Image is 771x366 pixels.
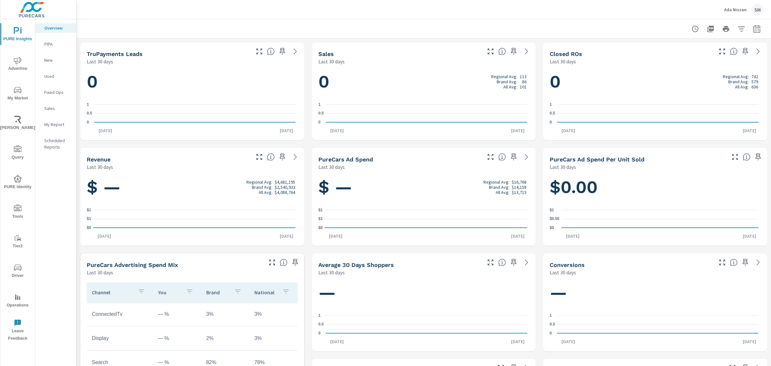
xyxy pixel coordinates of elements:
[87,269,113,276] p: Last 30 days
[2,234,33,250] span: Tier2
[87,176,298,198] h1: $ —
[87,306,153,322] td: ConnectedTv
[498,153,506,161] span: Total cost of media for all PureCars channels for the selected dealership group over the selected...
[254,46,264,57] button: Make Fullscreen
[2,205,33,220] span: Tools
[743,153,750,161] span: Average cost of advertising per each vehicle sold at the dealer over the selected date range. The...
[318,111,324,116] text: 0.5
[550,225,554,230] text: $0
[507,127,529,134] p: [DATE]
[326,127,348,134] p: [DATE]
[252,185,272,190] p: Brand Avg:
[557,338,580,345] p: [DATE]
[738,338,761,345] p: [DATE]
[550,269,576,276] p: Last 30 days
[87,120,89,124] text: 0
[753,46,763,57] a: See more details in report
[318,282,529,304] h1: —
[318,208,323,212] text: $1
[485,257,496,268] button: Make Fullscreen
[724,7,747,13] p: Ada Nissan
[753,257,763,268] a: See more details in report
[550,102,552,107] text: 1
[2,175,33,191] span: PURE Identity
[201,306,249,322] td: 3%
[550,71,761,93] h1: 0
[318,322,324,327] text: 0.5
[738,127,761,134] p: [DATE]
[730,259,738,266] span: The number of dealer-specified goals completed by a visitor. [Source: This data is provided by th...
[562,233,584,239] p: [DATE]
[498,48,506,55] span: Number of vehicles sold by the dealership over the selected date range. [Source: This data is sou...
[735,23,748,35] button: Apply Filters
[290,257,300,268] span: Save this to your personalized report
[497,79,517,84] p: Brand Avg:
[35,23,76,33] div: Overview
[87,111,92,116] text: 0.5
[507,233,529,239] p: [DATE]
[318,225,323,230] text: $0
[723,74,749,79] p: Regional Avg:
[87,208,91,212] text: $1
[254,289,277,296] p: National
[259,190,272,195] p: All Avg:
[277,152,288,162] span: Save this to your personalized report
[87,225,91,230] text: $0
[752,4,763,15] div: SM
[87,217,91,221] text: $1
[485,152,496,162] button: Make Fullscreen
[92,289,132,296] p: Channel
[35,55,76,65] div: New
[267,48,275,55] span: The number of truPayments leads.
[249,330,297,346] td: 3%
[290,46,300,57] a: See more details in report
[2,57,33,72] span: Advertise
[0,19,35,345] div: nav menu
[275,127,298,134] p: [DATE]
[35,136,76,152] div: Scheduled Reports
[35,120,76,129] div: My Report
[44,137,71,150] p: Scheduled Reports
[87,156,111,163] h5: Revenue
[751,84,758,89] p: 636
[503,84,517,89] p: All Avg:
[507,338,529,345] p: [DATE]
[280,259,288,266] span: This table looks at how you compare to the amount of budget you spend per channel as opposed to y...
[717,46,727,57] button: Make Fullscreen
[750,23,763,35] button: Select Date Range
[94,127,117,134] p: [DATE]
[735,84,749,89] p: All Avg:
[201,330,249,346] td: 2%
[521,152,532,162] a: See more details in report
[44,89,71,96] p: Fixed Ops
[275,190,295,195] p: $4,088,764
[318,261,394,268] h5: Average 30 Days Shoppers
[550,282,761,304] h1: —
[740,257,750,268] span: Save this to your personalized report
[326,338,348,345] p: [DATE]
[728,79,749,84] p: Brand Avg:
[87,71,298,93] h1: 0
[153,330,201,346] td: — %
[753,152,763,162] span: Save this to your personalized report
[44,121,71,128] p: My Report
[318,163,345,171] p: Last 30 days
[550,217,559,221] text: $0.50
[275,233,298,239] p: [DATE]
[550,120,552,124] text: 0
[44,105,71,112] p: Sales
[44,57,71,63] p: New
[751,79,758,84] p: 579
[87,102,89,107] text: 1
[267,153,275,161] span: Total sales revenue over the selected date range. [Source: This data is sourced from the dealer’s...
[521,46,532,57] a: See more details in report
[550,58,576,65] p: Last 30 days
[2,116,33,132] span: [PERSON_NAME]
[550,50,582,57] h5: Closed ROs
[246,179,272,185] p: Regional Avg:
[738,233,761,239] p: [DATE]
[35,87,76,97] div: Fixed Ops
[277,46,288,57] span: Save this to your personalized report
[318,313,321,318] text: 1
[509,46,519,57] span: Save this to your personalized report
